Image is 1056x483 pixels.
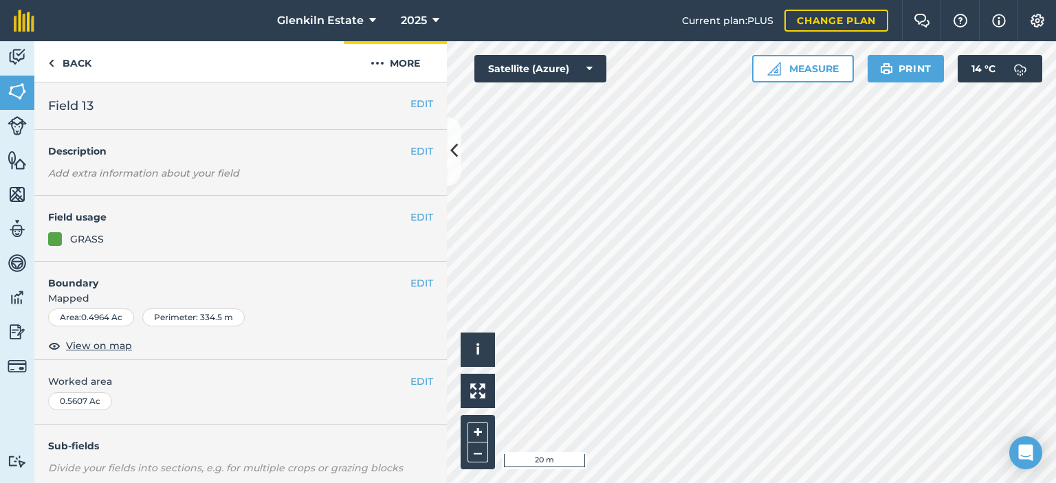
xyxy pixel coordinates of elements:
span: Current plan : PLUS [682,13,773,28]
div: Area : 0.4964 Ac [48,308,134,326]
img: svg+xml;base64,PD94bWwgdmVyc2lvbj0iMS4wIiBlbmNvZGluZz0idXRmLTgiPz4KPCEtLSBHZW5lcmF0b3I6IEFkb2JlIE... [8,287,27,308]
button: – [467,442,488,462]
img: svg+xml;base64,PHN2ZyB4bWxucz0iaHR0cDovL3d3dy53My5vcmcvMjAwMC9zdmciIHdpZHRoPSI1NiIgaGVpZ2h0PSI2MC... [8,184,27,205]
img: svg+xml;base64,PHN2ZyB4bWxucz0iaHR0cDovL3d3dy53My5vcmcvMjAwMC9zdmciIHdpZHRoPSIxNyIgaGVpZ2h0PSIxNy... [992,12,1006,29]
img: Two speech bubbles overlapping with the left bubble in the forefront [914,14,930,27]
span: 14 ° C [971,55,995,82]
button: View on map [48,337,132,354]
img: svg+xml;base64,PHN2ZyB4bWxucz0iaHR0cDovL3d3dy53My5vcmcvMjAwMC9zdmciIHdpZHRoPSIxOCIgaGVpZ2h0PSIyNC... [48,337,60,354]
img: svg+xml;base64,PD94bWwgdmVyc2lvbj0iMS4wIiBlbmNvZGluZz0idXRmLTgiPz4KPCEtLSBHZW5lcmF0b3I6IEFkb2JlIE... [8,253,27,273]
span: Glenkiln Estate [277,12,364,29]
button: 14 °C [958,55,1042,82]
button: More [344,41,447,82]
img: Four arrows, one pointing top left, one top right, one bottom right and the last bottom left [470,383,485,398]
span: 2025 [401,12,427,29]
button: Print [868,55,945,82]
span: Field 13 [48,96,93,115]
a: Back [34,41,105,82]
img: fieldmargin Logo [14,10,34,32]
img: svg+xml;base64,PD94bWwgdmVyc2lvbj0iMS4wIiBlbmNvZGluZz0idXRmLTgiPz4KPCEtLSBHZW5lcmF0b3I6IEFkb2JlIE... [8,218,27,239]
div: GRASS [70,232,104,247]
em: Divide your fields into sections, e.g. for multiple crops or grazing blocks [48,462,403,474]
img: svg+xml;base64,PHN2ZyB4bWxucz0iaHR0cDovL3d3dy53My5vcmcvMjAwMC9zdmciIHdpZHRoPSIyMCIgaGVpZ2h0PSIyNC... [371,55,384,71]
a: Change plan [784,10,888,32]
img: svg+xml;base64,PD94bWwgdmVyc2lvbj0iMS4wIiBlbmNvZGluZz0idXRmLTgiPz4KPCEtLSBHZW5lcmF0b3I6IEFkb2JlIE... [1006,55,1034,82]
span: i [476,341,480,358]
img: Ruler icon [767,62,781,76]
button: + [467,422,488,442]
img: svg+xml;base64,PHN2ZyB4bWxucz0iaHR0cDovL3d3dy53My5vcmcvMjAwMC9zdmciIHdpZHRoPSI1NiIgaGVpZ2h0PSI2MC... [8,81,27,102]
h4: Field usage [48,210,410,225]
button: Measure [752,55,854,82]
button: Satellite (Azure) [474,55,606,82]
h4: Sub-fields [34,438,447,453]
img: svg+xml;base64,PD94bWwgdmVyc2lvbj0iMS4wIiBlbmNvZGluZz0idXRmLTgiPz4KPCEtLSBHZW5lcmF0b3I6IEFkb2JlIE... [8,116,27,135]
img: svg+xml;base64,PHN2ZyB4bWxucz0iaHR0cDovL3d3dy53My5vcmcvMjAwMC9zdmciIHdpZHRoPSIxOSIgaGVpZ2h0PSIyNC... [880,60,893,77]
h4: Description [48,144,433,159]
button: EDIT [410,374,433,389]
button: i [461,333,495,367]
img: svg+xml;base64,PD94bWwgdmVyc2lvbj0iMS4wIiBlbmNvZGluZz0idXRmLTgiPz4KPCEtLSBHZW5lcmF0b3I6IEFkb2JlIE... [8,455,27,468]
img: svg+xml;base64,PD94bWwgdmVyc2lvbj0iMS4wIiBlbmNvZGluZz0idXRmLTgiPz4KPCEtLSBHZW5lcmF0b3I6IEFkb2JlIE... [8,357,27,376]
img: svg+xml;base64,PD94bWwgdmVyc2lvbj0iMS4wIiBlbmNvZGluZz0idXRmLTgiPz4KPCEtLSBHZW5lcmF0b3I6IEFkb2JlIE... [8,322,27,342]
button: EDIT [410,96,433,111]
button: EDIT [410,276,433,291]
img: A question mark icon [952,14,969,27]
div: Perimeter : 334.5 m [142,308,245,326]
em: Add extra information about your field [48,167,239,179]
button: EDIT [410,210,433,225]
h4: Boundary [34,262,410,291]
span: View on map [66,338,132,353]
img: svg+xml;base64,PHN2ZyB4bWxucz0iaHR0cDovL3d3dy53My5vcmcvMjAwMC9zdmciIHdpZHRoPSI5IiBoZWlnaHQ9IjI0Ii... [48,55,54,71]
img: svg+xml;base64,PD94bWwgdmVyc2lvbj0iMS4wIiBlbmNvZGluZz0idXRmLTgiPz4KPCEtLSBHZW5lcmF0b3I6IEFkb2JlIE... [8,47,27,67]
img: A cog icon [1029,14,1046,27]
div: Open Intercom Messenger [1009,436,1042,469]
button: EDIT [410,144,433,159]
div: 0.5607 Ac [48,392,112,410]
span: Worked area [48,374,433,389]
img: svg+xml;base64,PHN2ZyB4bWxucz0iaHR0cDovL3d3dy53My5vcmcvMjAwMC9zdmciIHdpZHRoPSI1NiIgaGVpZ2h0PSI2MC... [8,150,27,170]
span: Mapped [34,291,447,306]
